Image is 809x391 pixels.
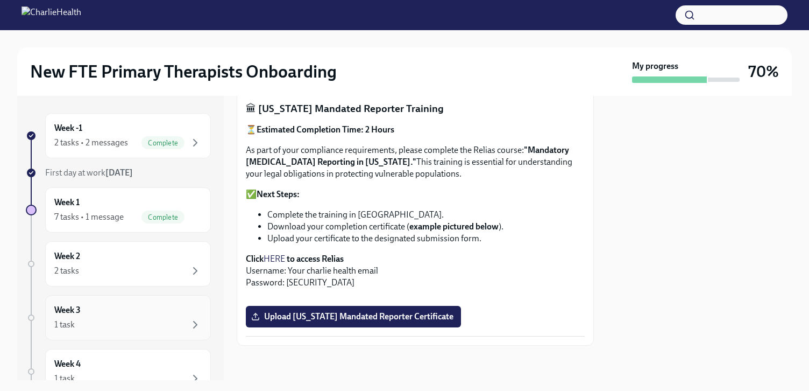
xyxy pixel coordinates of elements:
[26,295,211,340] a: Week 31 task
[141,213,184,221] span: Complete
[632,60,678,72] strong: My progress
[54,137,128,149] div: 2 tasks • 2 messages
[22,6,81,24] img: CharlieHealth
[54,211,124,223] div: 7 tasks • 1 message
[246,102,585,116] p: 🏛 [US_STATE] Mandated Reporter Training
[246,254,264,264] strong: Click
[246,124,585,136] p: ⏳
[54,373,75,385] div: 1 task
[267,233,585,245] li: Upload your certificate to the designated submission form.
[54,304,81,316] h6: Week 3
[409,221,499,232] strong: example pictured below
[141,139,184,147] span: Complete
[246,306,461,327] label: Upload [US_STATE] Mandated Reporter Certificate
[264,254,285,264] a: HERE
[287,254,344,264] strong: to access Relias
[105,167,133,178] strong: [DATE]
[748,62,779,81] h3: 70%
[54,197,80,208] h6: Week 1
[54,319,75,331] div: 1 task
[54,122,82,134] h6: Week -1
[26,167,211,179] a: First day at work[DATE]
[267,221,585,233] li: Download your completion certificate ( ).
[253,311,453,322] span: Upload [US_STATE] Mandated Reporter Certificate
[246,188,585,200] p: ✅
[26,187,211,233] a: Week 17 tasks • 1 messageComplete
[267,209,585,221] li: Complete the training in [GEOGRAPHIC_DATA].
[26,241,211,287] a: Week 22 tasks
[54,265,79,277] div: 2 tasks
[54,250,80,262] h6: Week 2
[246,144,585,180] p: As part of your compliance requirements, please complete the Relias course: This training is esse...
[30,61,337,82] h2: New FTE Primary Therapists Onboarding
[257,189,300,199] strong: Next Steps:
[45,167,133,178] span: First day at work
[257,124,394,135] strong: Estimated Completion Time: 2 Hours
[26,113,211,158] a: Week -12 tasks • 2 messagesComplete
[246,253,585,289] p: Username: Your charlie health email Password: [SECURITY_DATA]
[54,358,81,370] h6: Week 4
